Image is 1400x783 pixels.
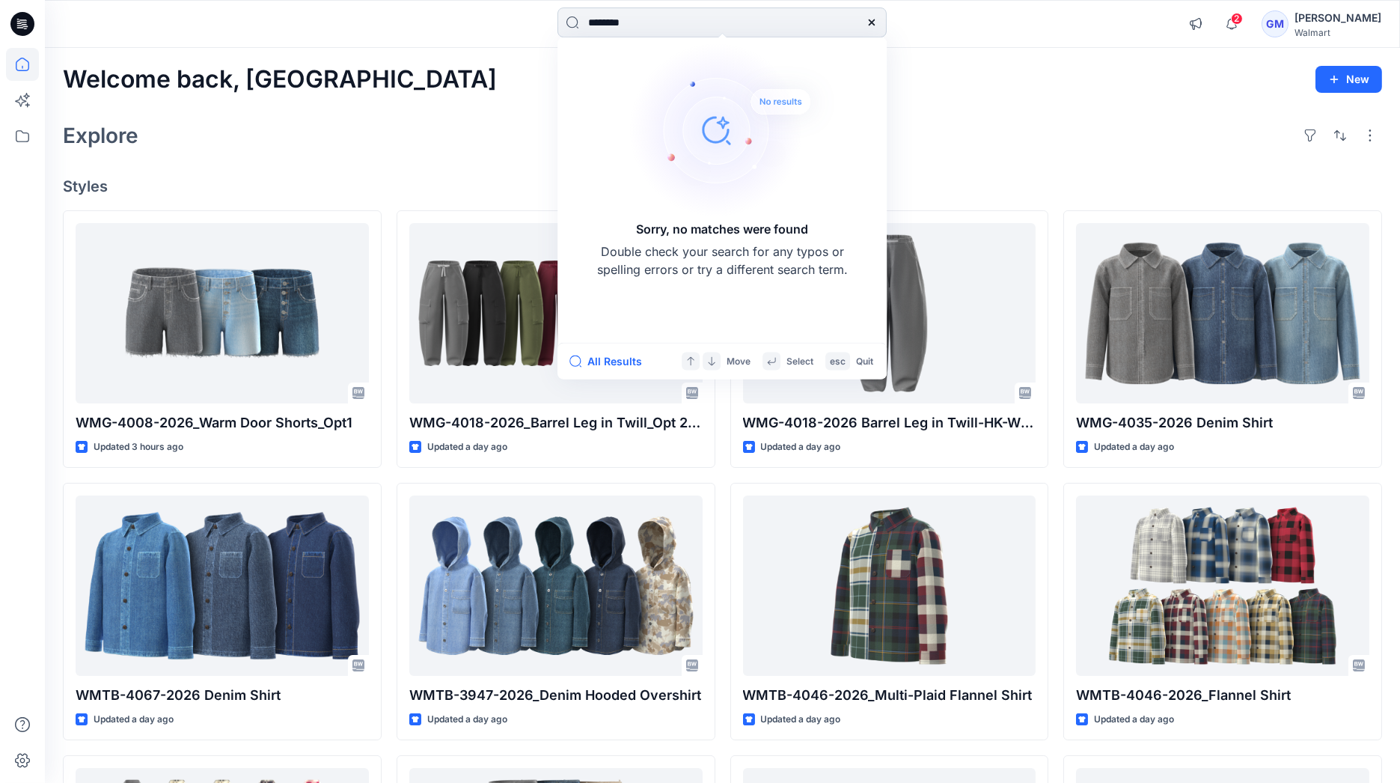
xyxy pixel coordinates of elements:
[409,685,703,706] p: WMTB-3947-2026_Denim Hooded Overshirt
[1315,66,1382,93] button: New
[1076,685,1369,706] p: WMTB-4046-2026_Flannel Shirt
[786,353,813,369] p: Select
[76,223,369,404] a: WMG-4008-2026_Warm Door Shorts_Opt1
[629,40,839,220] img: Sorry, no matches were found
[761,439,841,455] p: Updated a day ago
[1076,412,1369,433] p: WMG-4035-2026 Denim Shirt
[1076,496,1369,677] a: WMTB-4046-2026_Flannel Shirt
[427,439,507,455] p: Updated a day ago
[1294,27,1381,38] div: Walmart
[1094,439,1174,455] p: Updated a day ago
[761,712,841,728] p: Updated a day ago
[1094,712,1174,728] p: Updated a day ago
[63,66,497,94] h2: Welcome back, [GEOGRAPHIC_DATA]
[1294,9,1381,27] div: [PERSON_NAME]
[409,496,703,677] a: WMTB-3947-2026_Denim Hooded Overshirt
[743,223,1036,404] a: WMG-4018-2026 Barrel Leg in Twill-HK-With SS
[63,177,1382,195] h4: Styles
[76,496,369,677] a: WMTB-4067-2026 Denim Shirt
[1076,223,1369,404] a: WMG-4035-2026 Denim Shirt
[1231,13,1243,25] span: 2
[1262,10,1289,37] div: GM
[76,685,369,706] p: WMTB-4067-2026 Denim Shirt
[743,685,1036,706] p: WMTB-4046-2026_Multi-Plaid Flannel Shirt
[569,353,652,371] button: All Results
[409,412,703,433] p: WMG-4018-2026_Barrel Leg in Twill_Opt 2-HK Version-Styling
[743,496,1036,677] a: WMTB-4046-2026_Multi-Plaid Flannel Shirt
[63,124,138,147] h2: Explore
[856,353,873,369] p: Quit
[94,439,183,455] p: Updated 3 hours ago
[76,412,369,433] p: WMG-4008-2026_Warm Door Shorts_Opt1
[636,220,808,238] h5: Sorry, no matches were found
[427,712,507,728] p: Updated a day ago
[409,223,703,404] a: WMG-4018-2026_Barrel Leg in Twill_Opt 2-HK Version-Styling
[595,243,849,278] p: Double check your search for any typos or spelling errors or try a different search term.
[830,353,846,369] p: esc
[743,412,1036,433] p: WMG-4018-2026 Barrel Leg in Twill-HK-With SS
[727,353,751,369] p: Move
[94,712,174,728] p: Updated a day ago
